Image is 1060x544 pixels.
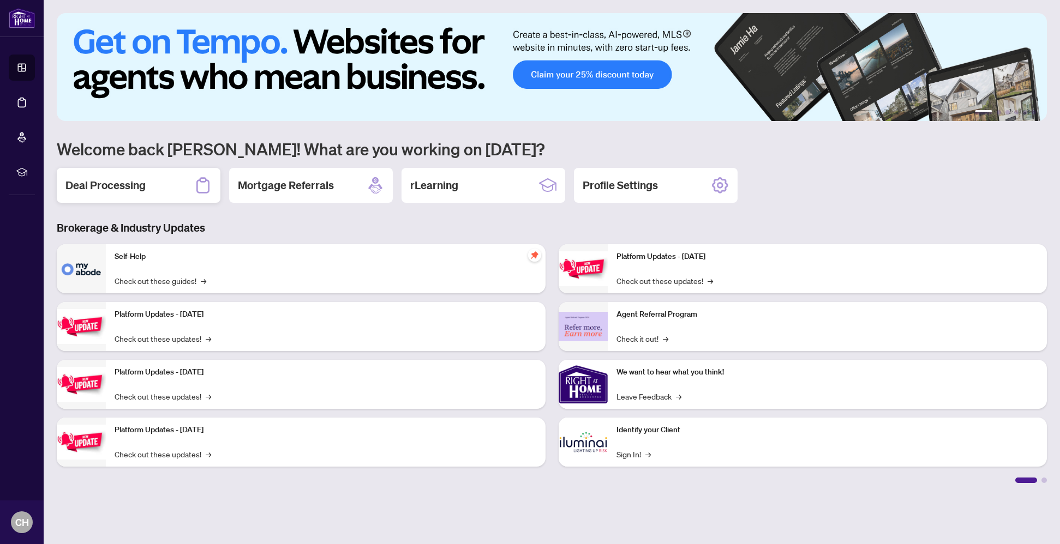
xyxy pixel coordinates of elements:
[206,390,211,402] span: →
[645,448,651,460] span: →
[115,448,211,460] a: Check out these updates!→
[583,178,658,193] h2: Profile Settings
[616,275,713,287] a: Check out these updates!→
[115,275,206,287] a: Check out these guides!→
[616,448,651,460] a: Sign In!→
[57,309,106,343] img: Platform Updates - September 16, 2025
[528,249,541,262] span: pushpin
[57,220,1047,235] h3: Brokerage & Industry Updates
[115,333,211,344] a: Check out these updates!→
[616,309,1039,321] p: Agent Referral Program
[115,390,211,402] a: Check out these updates!→
[410,178,458,193] h2: rLearning
[1005,110,1010,114] button: 3
[57,244,106,293] img: Self-Help
[115,366,537,378] p: Platform Updates - [DATE]
[975,110,992,114] button: 1
[1014,110,1019,114] button: 4
[663,333,668,344] span: →
[616,424,1039,436] p: Identify your Client
[15,515,29,530] span: CH
[997,110,1001,114] button: 2
[559,312,608,342] img: Agent Referral Program
[616,390,681,402] a: Leave Feedback→
[57,138,1047,159] h1: Welcome back [PERSON_NAME]! What are you working on [DATE]?
[115,251,537,263] p: Self-Help
[616,333,668,344] a: Check it out!→
[676,390,681,402] span: →
[708,275,713,287] span: →
[238,178,334,193] h2: Mortgage Referrals
[57,13,1047,121] img: Slide 0
[206,448,211,460] span: →
[1016,506,1049,539] button: Open asap
[201,275,206,287] span: →
[559,251,608,286] img: Platform Updates - June 23, 2025
[57,425,106,459] img: Platform Updates - July 8, 2025
[206,333,211,344] span: →
[115,424,537,436] p: Platform Updates - [DATE]
[559,360,608,409] img: We want to hear what you think!
[1023,110,1027,114] button: 5
[65,178,146,193] h2: Deal Processing
[559,418,608,467] img: Identify your Client
[9,8,35,28] img: logo
[57,367,106,401] img: Platform Updates - July 21, 2025
[115,309,537,321] p: Platform Updates - [DATE]
[616,366,1039,378] p: We want to hear what you think!
[616,251,1039,263] p: Platform Updates - [DATE]
[1032,110,1036,114] button: 6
